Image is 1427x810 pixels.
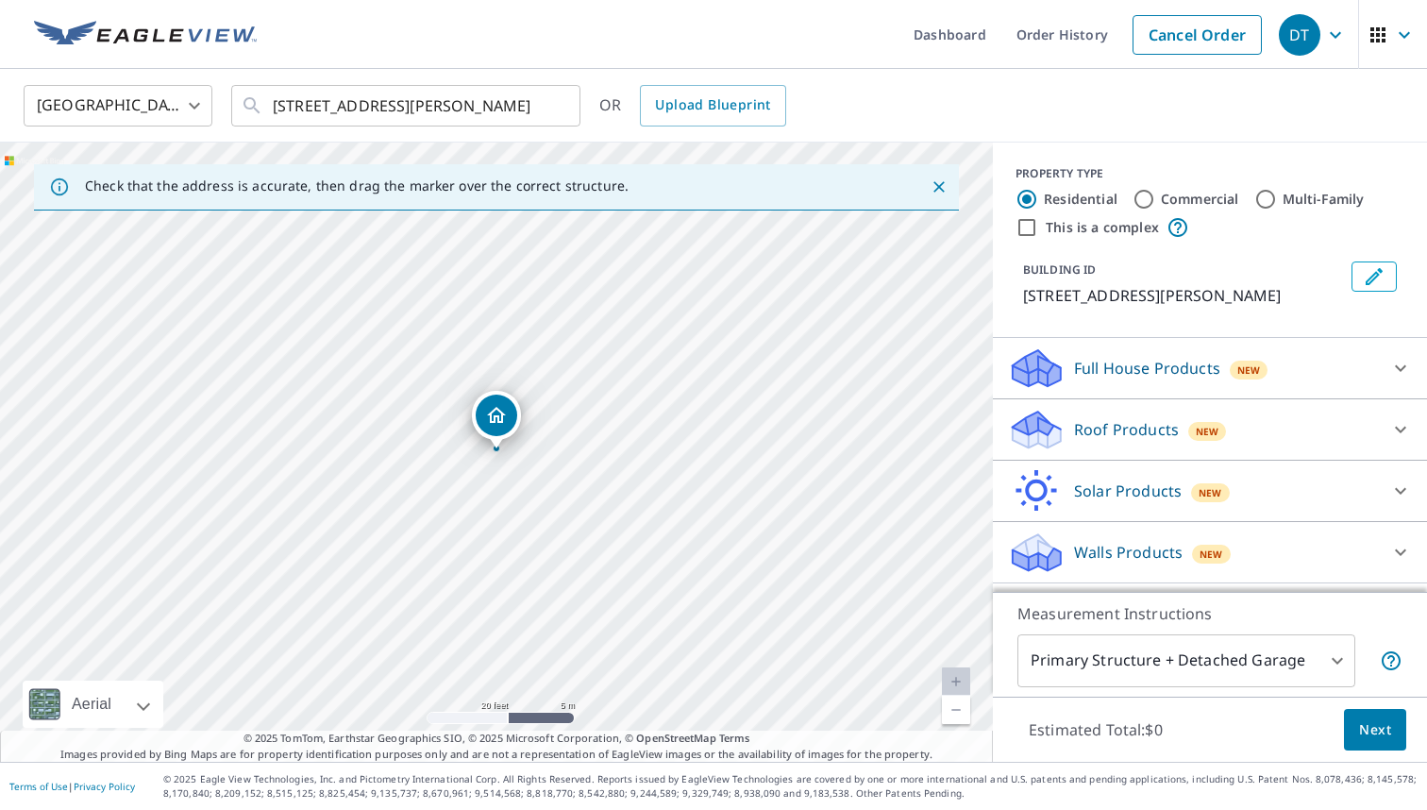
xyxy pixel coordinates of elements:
[1279,14,1320,56] div: DT
[1344,709,1406,751] button: Next
[74,780,135,793] a: Privacy Policy
[1046,218,1159,237] label: This is a complex
[85,177,629,194] p: Check that the address is accurate, then drag the marker over the correct structure.
[9,780,68,793] a: Terms of Use
[1023,262,1096,278] p: BUILDING ID
[1196,424,1219,439] span: New
[655,93,770,117] span: Upload Blueprint
[719,731,750,745] a: Terms
[1074,541,1183,564] p: Walls Products
[1008,346,1412,391] div: Full House ProductsNew
[1023,284,1344,307] p: [STREET_ADDRESS][PERSON_NAME]
[927,175,951,199] button: Close
[163,772,1418,801] p: © 2025 Eagle View Technologies, Inc. and Pictometry International Corp. All Rights Reserved. Repo...
[942,667,970,696] a: Current Level 20, Zoom In Disabled
[1237,363,1261,378] span: New
[599,85,786,127] div: OR
[9,781,135,792] p: |
[1016,165,1404,182] div: PROPERTY TYPE
[636,731,715,745] a: OpenStreetMap
[23,681,163,728] div: Aerial
[1380,650,1402,672] span: Your report will include the primary structure and a detached garage if one exists.
[1074,418,1179,441] p: Roof Products
[1017,634,1355,687] div: Primary Structure + Detached Garage
[1008,468,1412,514] div: Solar ProductsNew
[1074,480,1182,502] p: Solar Products
[34,21,257,49] img: EV Logo
[1074,357,1220,380] p: Full House Products
[1200,547,1223,562] span: New
[24,79,212,132] div: [GEOGRAPHIC_DATA]
[1008,407,1412,452] div: Roof ProductsNew
[1359,718,1391,742] span: Next
[1283,190,1365,209] label: Multi-Family
[1044,190,1117,209] label: Residential
[640,85,785,127] a: Upload Blueprint
[273,79,542,132] input: Search by address or latitude-longitude
[1014,709,1178,751] p: Estimated Total: $0
[1199,485,1222,500] span: New
[1351,262,1397,292] button: Edit building 1
[1017,602,1402,625] p: Measurement Instructions
[942,696,970,724] a: Current Level 20, Zoom Out
[472,391,521,449] div: Dropped pin, building 1, Residential property, 1136 Fred Cir Anchorage, AK 99515
[1008,530,1412,575] div: Walls ProductsNew
[1161,190,1239,209] label: Commercial
[66,681,117,728] div: Aerial
[1133,15,1262,55] a: Cancel Order
[243,731,750,747] span: © 2025 TomTom, Earthstar Geographics SIO, © 2025 Microsoft Corporation, ©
